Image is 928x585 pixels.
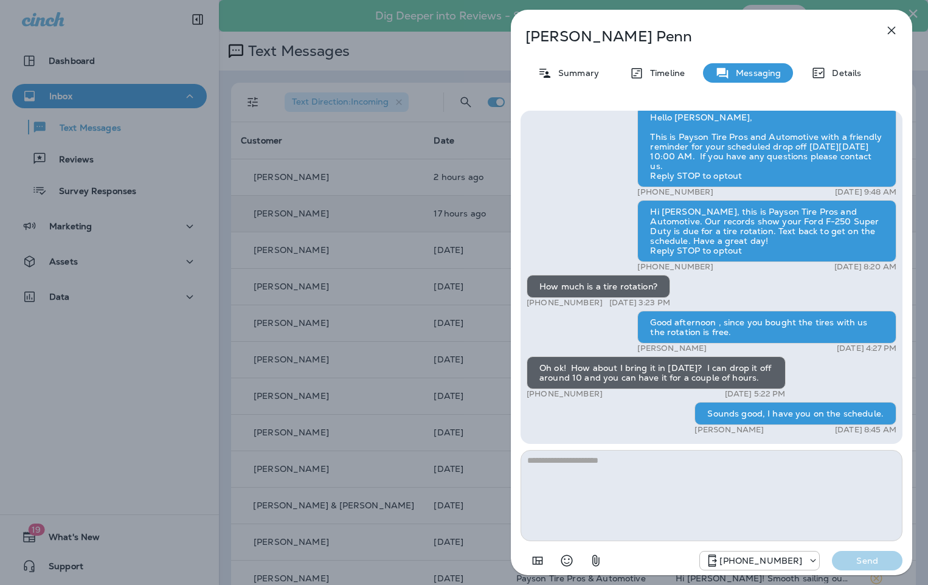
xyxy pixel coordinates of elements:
[637,187,713,197] p: [PHONE_NUMBER]
[525,28,857,45] p: [PERSON_NAME] Penn
[525,549,550,573] button: Add in a premade template
[834,262,896,272] p: [DATE] 8:20 AM
[644,68,685,78] p: Timeline
[555,549,579,573] button: Select an emoji
[730,68,781,78] p: Messaging
[527,356,786,389] div: Oh ok! How about I bring it in [DATE]? I can drop it off around 10 and you can have it for a coup...
[837,344,896,353] p: [DATE] 4:27 PM
[694,402,896,425] div: Sounds good, I have you on the schedule.
[835,187,896,197] p: [DATE] 9:48 AM
[527,275,670,298] div: How much is a tire rotation?
[694,425,764,435] p: [PERSON_NAME]
[637,311,896,344] div: Good afternoon , since you bought the tires with us the rotation is free.
[637,106,896,187] div: Hello [PERSON_NAME], This is Payson Tire Pros and Automotive with a friendly reminder for your sc...
[637,200,896,262] div: Hi [PERSON_NAME], this is Payson Tire Pros and Automotive. Our records show your Ford F-250 Super...
[609,298,670,308] p: [DATE] 3:23 PM
[725,389,786,399] p: [DATE] 5:22 PM
[700,553,819,568] div: +1 (928) 260-4498
[637,262,713,272] p: [PHONE_NUMBER]
[826,68,861,78] p: Details
[527,389,603,399] p: [PHONE_NUMBER]
[637,344,707,353] p: [PERSON_NAME]
[527,298,603,308] p: [PHONE_NUMBER]
[835,425,896,435] p: [DATE] 8:45 AM
[719,556,802,566] p: [PHONE_NUMBER]
[552,68,599,78] p: Summary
